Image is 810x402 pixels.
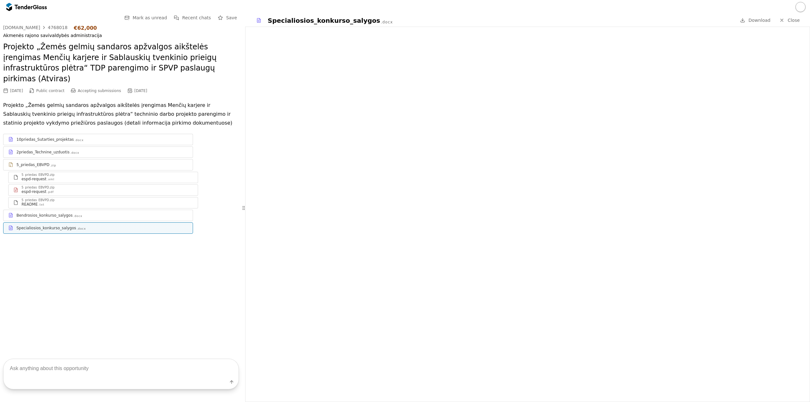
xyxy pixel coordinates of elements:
div: .docx [381,20,393,25]
div: .txt [38,203,44,207]
div: Specialiosios_konkurso_salygos [16,226,76,231]
a: 5_priedas_EBVPD.zipespd-request.xml [8,172,198,183]
div: [DATE] [134,89,147,93]
div: .docx [70,151,79,155]
a: Bendrosios_konkurso_salygos.docx [3,210,193,221]
div: Bendrosios_konkurso_salygos [16,213,72,218]
button: Recent chats [172,14,213,22]
div: 4768018 [48,25,67,30]
span: Download [748,18,770,23]
a: 2priedas_Technine_uzduotis.docx [3,146,193,158]
div: .docx [77,227,86,231]
div: .zip [50,164,56,168]
div: [DOMAIN_NAME] [3,25,40,30]
div: 5_priedas_EBVPD [16,162,49,167]
div: €62,000 [74,25,97,31]
div: espd-request [22,176,47,182]
a: Specialiosios_konkurso_salygos.docx [3,222,193,234]
div: .docx [73,214,82,218]
div: Akmenės rajono savivaldybės administracija [3,33,239,38]
a: Download [738,16,772,24]
a: [DOMAIN_NAME]4768018 [3,25,67,30]
p: Projekto „Žemės gelmių sandaros apžvalgos aikštelės įrengimas Menčių karjere ir Sablauskių tvenki... [3,101,239,127]
a: 5_priedas_EBVPD.zip [3,159,193,170]
span: Mark as unread [133,15,167,20]
a: 10priedas_Sutarties_projektas.docx [3,134,193,145]
span: Recent chats [182,15,211,20]
div: 5_priedas_EBVPD.zip [22,199,54,202]
span: Close [788,18,800,23]
div: 2priedas_Technine_uzduotis [16,150,70,155]
a: 5_priedas_EBVPD.zipespd-request.pdf [8,184,198,196]
div: Specialiosios_konkurso_salygos [268,16,380,25]
span: Save [226,15,237,20]
button: Mark as unread [122,14,169,22]
a: Close [776,16,804,24]
div: espd-request [22,189,47,194]
h2: Projekto „Žemės gelmių sandaros apžvalgos aikštelės įrengimas Menčių karjere ir Sablauskių tvenki... [3,42,239,84]
div: .docx [74,138,84,142]
span: Accepting submissions [78,89,121,93]
a: 5_priedas_EBVPD.zipREADME.txt [8,197,198,208]
div: 5_priedas_EBVPD.zip [22,186,54,189]
div: .pdf [47,190,54,194]
span: Public contract [36,89,65,93]
div: README [22,202,38,207]
div: 5_priedas_EBVPD.zip [22,173,54,176]
div: [DATE] [10,89,23,93]
div: 10priedas_Sutarties_projektas [16,137,74,142]
button: Save [216,14,239,22]
div: .xml [47,177,54,182]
